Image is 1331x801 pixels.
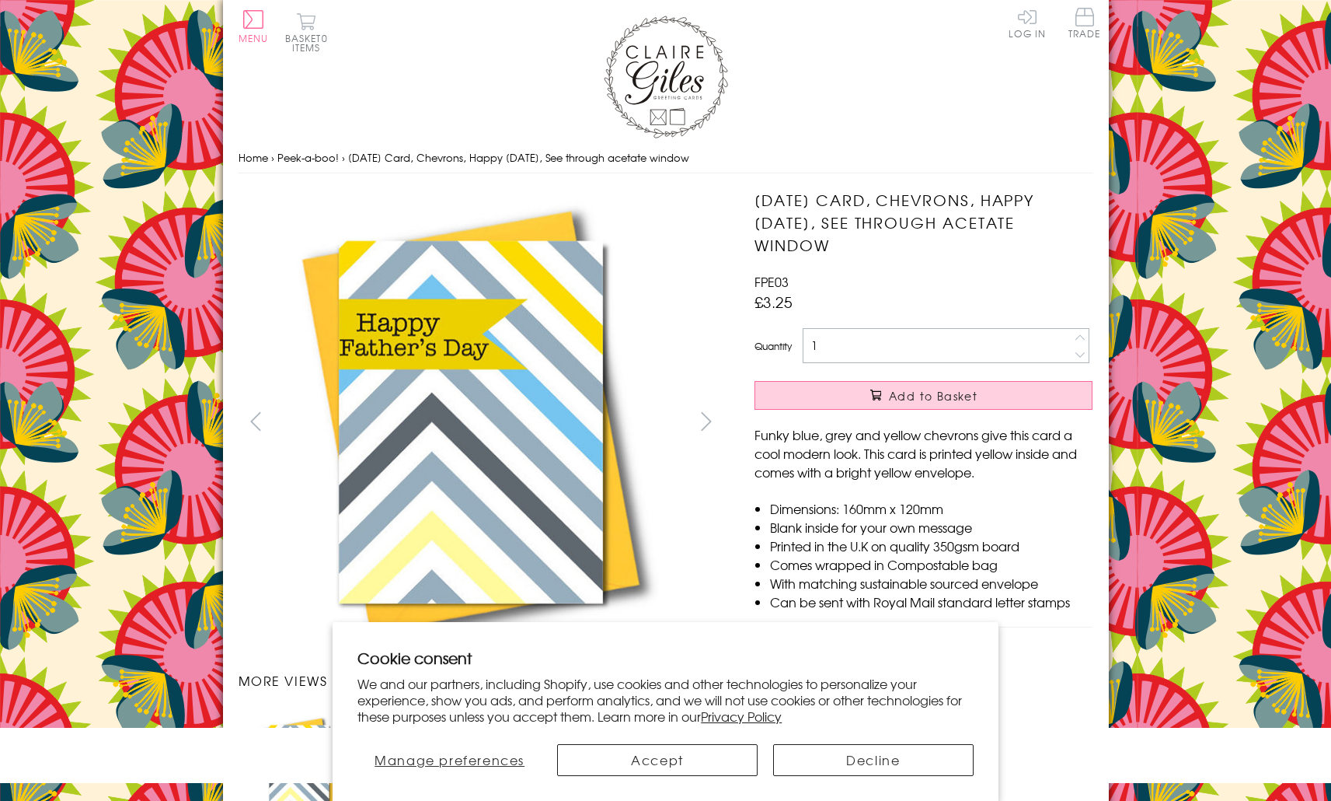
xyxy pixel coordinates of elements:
a: Home [239,150,268,165]
li: Can be sent with Royal Mail standard letter stamps [770,593,1092,611]
span: FPE03 [754,272,789,291]
button: next [688,404,723,439]
button: Basket0 items [285,12,328,52]
span: Trade [1068,8,1101,38]
button: Decline [773,744,974,776]
span: [DATE] Card, Chevrons, Happy [DATE], See through acetate window [348,150,689,165]
img: Claire Giles Greetings Cards [604,16,728,138]
span: 0 items [292,31,328,54]
img: Father's Day Card, Chevrons, Happy Father's Day, See through acetate window [723,189,1190,656]
li: With matching sustainable sourced envelope [770,574,1092,593]
button: Add to Basket [754,381,1092,410]
span: Menu [239,31,269,45]
button: Accept [557,744,758,776]
a: Peek-a-boo! [277,150,339,165]
p: Funky blue, grey and yellow chevrons give this card a cool modern look. This card is printed yell... [754,425,1092,481]
p: We and our partners, including Shopify, use cookies and other technologies to personalize your ex... [357,676,974,724]
span: › [271,150,274,165]
h3: More views [239,671,724,690]
li: Blank inside for your own message [770,518,1092,537]
li: Printed in the U.K on quality 350gsm board [770,537,1092,555]
button: Manage preferences [357,744,542,776]
nav: breadcrumbs [239,142,1093,174]
span: £3.25 [754,291,793,313]
h1: [DATE] Card, Chevrons, Happy [DATE], See through acetate window [754,189,1092,256]
h2: Cookie consent [357,647,974,669]
li: Dimensions: 160mm x 120mm [770,499,1092,518]
span: › [342,150,345,165]
button: Menu [239,10,269,43]
li: Comes wrapped in Compostable bag [770,555,1092,574]
a: Log In [1009,8,1046,38]
span: Add to Basket [889,388,977,404]
span: Manage preferences [375,750,524,769]
a: Privacy Policy [701,707,782,726]
a: Trade [1068,8,1101,41]
img: Father's Day Card, Chevrons, Happy Father's Day, See through acetate window [238,189,704,656]
button: prev [239,404,274,439]
label: Quantity [754,339,792,353]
